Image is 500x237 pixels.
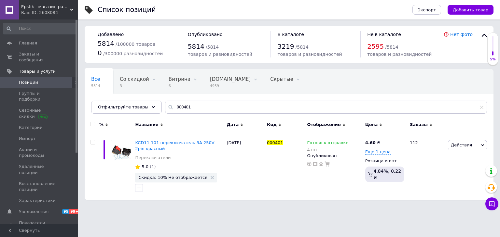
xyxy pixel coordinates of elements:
span: Еще 1 цена [365,149,391,155]
span: Дата [227,122,239,128]
span: (1) [150,164,156,169]
span: Со скидкой [120,76,149,82]
span: товаров и разновидностей [277,52,342,57]
span: Код [267,122,277,128]
button: Добавить товар [448,5,493,15]
a: Переключатели [135,155,171,161]
a: KCD11-101 переключатель 3A 250V 2pin красный [135,140,214,151]
span: Позиции [19,80,38,85]
div: Опубликован [307,153,362,159]
div: Ваш ID: 2608084 [21,10,78,16]
span: Импорт [19,136,36,142]
span: / 300000 разновидностей [103,51,163,56]
span: Категории [19,125,43,131]
span: [DOMAIN_NAME] [210,76,251,82]
span: Товары и услуги [19,69,56,74]
div: ₴ [365,140,380,146]
input: Поиск [3,23,77,34]
span: Главная [19,40,37,46]
span: Экспорт [418,7,436,12]
span: 6 [169,83,190,88]
span: Опубликовано [188,32,223,37]
div: Розница и опт [365,158,404,164]
span: 5814 [91,83,100,88]
span: Удаленные позиции [19,164,60,175]
span: Все [91,76,100,82]
span: 5814 [188,43,204,50]
span: Восстановление позиций [19,181,60,193]
button: Экспорт [412,5,441,15]
button: Чат с покупателем [485,197,498,210]
span: Акции и промокоды [19,147,60,158]
span: Скидка: 10% Не отображается [138,175,207,180]
span: 5.0 [142,164,148,169]
span: Заказы и сообщения [19,51,60,63]
span: 4.84%, 0.22 ₴ [374,168,401,180]
div: 4 шт. [307,147,348,152]
div: 5% [488,57,498,62]
span: 2595 [367,43,384,50]
span: Скрытые [270,76,293,82]
span: Цена [365,122,378,128]
span: Отфильтруйте товары [98,105,148,109]
span: Добавить товар [453,7,488,12]
span: Опубликованные [91,101,135,107]
span: / 100000 товаров [116,42,155,47]
span: 3219 [277,43,294,50]
span: Добавлено [98,32,124,37]
span: 5814 [98,40,114,47]
span: 99+ [69,209,80,214]
span: Epstik - магазин радиокомпонентов [21,4,70,10]
input: Поиск по названию позиции, артикулу и поисковым запросам [165,101,487,114]
span: Сезонные скидки [19,107,60,119]
span: Действия [451,143,472,147]
div: 112 [406,135,446,200]
span: Витрина [169,76,190,82]
span: / 5814 [206,44,219,50]
span: % [99,122,104,128]
b: 4.60 [365,140,376,145]
span: 4959 [210,83,251,88]
span: 000401 [267,140,283,145]
span: / 5814 [296,44,309,50]
span: товаров и разновидностей [188,52,252,57]
span: 0 [98,49,102,57]
span: Готово к отправке [307,140,348,147]
span: Заказы [410,122,428,128]
span: / 5814 [385,44,398,50]
span: Показатели работы компании [19,220,60,232]
span: 3 [120,83,149,88]
span: Не в каталоге [367,32,401,37]
div: Список позиций [98,6,156,13]
span: Группы и подборки [19,91,60,102]
span: Название [135,122,158,128]
span: 95 [62,209,69,214]
a: Нет фото [450,32,473,37]
div: [DATE] [225,135,265,200]
img: KCD11-101 переключатель 3A 250V 2pin красный [111,140,132,161]
span: Уведомления [19,209,49,215]
span: Характеристики [19,198,56,204]
span: Отображение [307,122,340,128]
span: товаров и разновидностей [367,52,432,57]
span: В каталоге [277,32,304,37]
